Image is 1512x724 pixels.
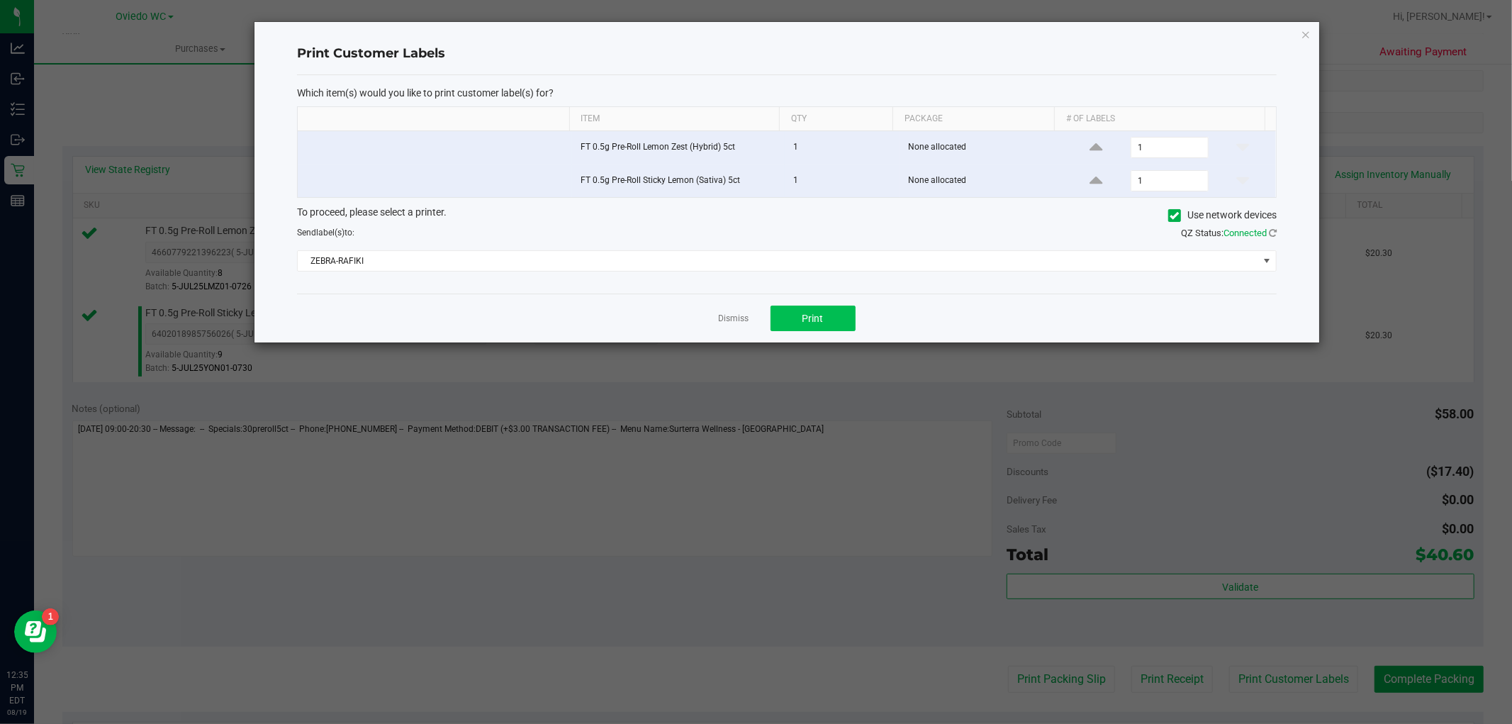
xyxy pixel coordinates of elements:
span: QZ Status: [1181,228,1277,238]
td: 1 [785,165,900,197]
td: 1 [785,131,900,165]
td: FT 0.5g Pre-Roll Sticky Lemon (Sativa) 5ct [572,165,785,197]
div: To proceed, please select a printer. [286,205,1287,226]
label: Use network devices [1168,208,1277,223]
span: Connected [1223,228,1267,238]
h4: Print Customer Labels [297,45,1277,63]
span: ZEBRA-RAFIKI [298,251,1258,271]
th: Package [892,107,1054,131]
button: Print [771,306,856,331]
th: # of labels [1054,107,1264,131]
span: Send to: [297,228,354,238]
iframe: Resource center [14,611,57,653]
td: FT 0.5g Pre-Roll Lemon Zest (Hybrid) 5ct [572,131,785,165]
span: label(s) [316,228,345,238]
td: None allocated [900,165,1063,197]
span: Print [802,313,824,324]
th: Qty [779,107,892,131]
a: Dismiss [719,313,749,325]
th: Item [569,107,779,131]
td: None allocated [900,131,1063,165]
iframe: Resource center unread badge [42,608,59,625]
p: Which item(s) would you like to print customer label(s) for? [297,87,1277,99]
